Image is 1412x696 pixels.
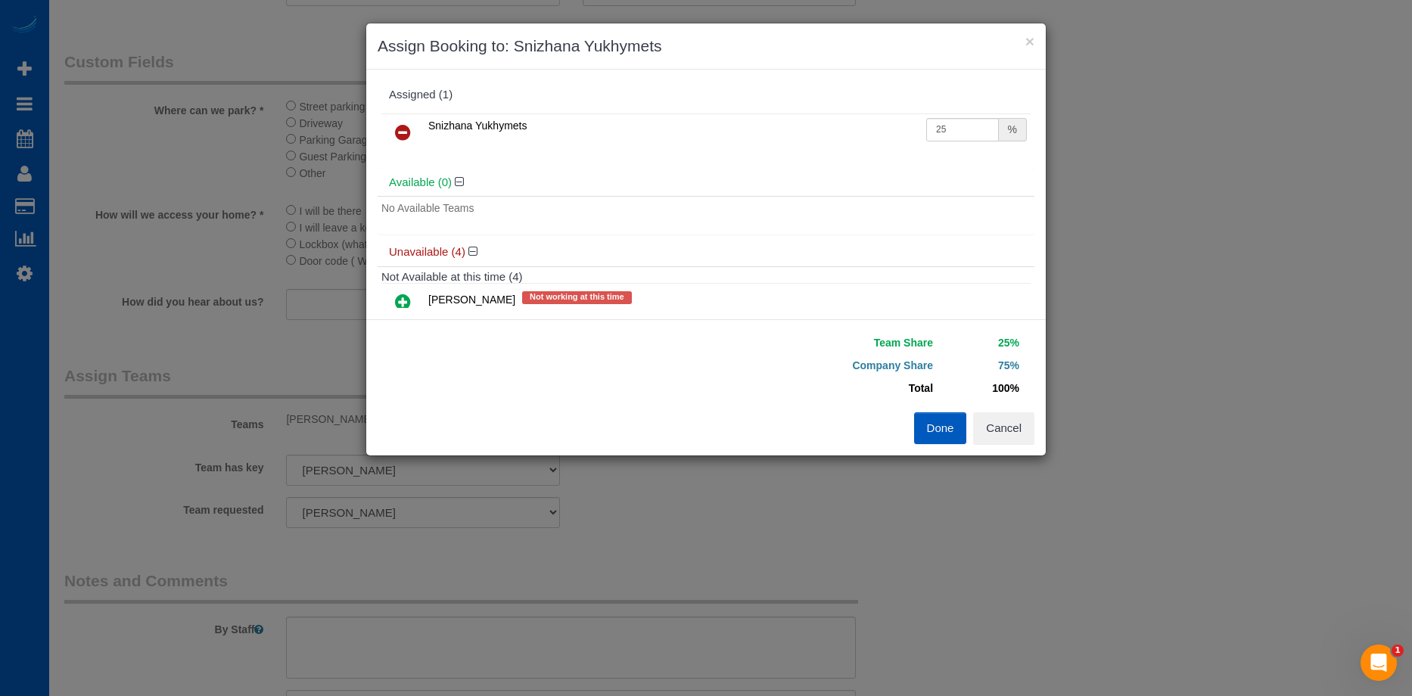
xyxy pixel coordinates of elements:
[937,331,1023,354] td: 25%
[914,412,967,444] button: Done
[973,412,1034,444] button: Cancel
[1025,33,1034,49] button: ×
[389,89,1023,101] div: Assigned (1)
[999,118,1027,141] div: %
[937,354,1023,377] td: 75%
[522,291,632,303] span: Not working at this time
[717,377,937,399] td: Total
[937,377,1023,399] td: 100%
[717,354,937,377] td: Company Share
[378,35,1034,57] h3: Assign Booking to: Snizhana Yukhymets
[381,271,1031,284] h4: Not Available at this time (4)
[389,246,1023,259] h4: Unavailable (4)
[389,176,1023,189] h4: Available (0)
[1361,645,1397,681] iframe: Intercom live chat
[428,294,515,306] span: [PERSON_NAME]
[717,331,937,354] td: Team Share
[381,202,474,214] span: No Available Teams
[1392,645,1404,657] span: 1
[428,120,527,132] span: Snizhana Yukhymets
